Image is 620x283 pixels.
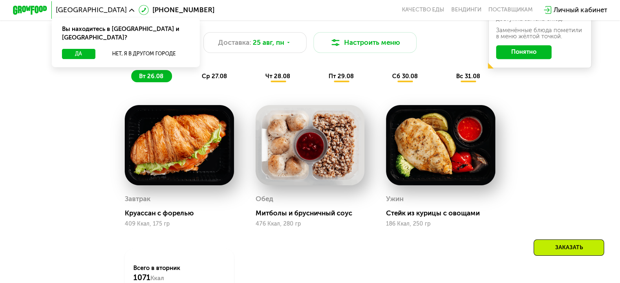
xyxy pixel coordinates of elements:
[256,209,371,217] div: Митболы и брусничный соус
[488,7,533,13] div: поставщикам
[218,37,251,48] span: Доставка:
[125,221,234,227] div: 409 Ккал, 175 гр
[133,264,225,283] div: Всего в вторник
[150,274,164,282] span: Ккал
[56,7,127,13] span: [GEOGRAPHIC_DATA]
[456,72,480,80] span: вс 31.08
[386,221,495,227] div: 186 Ккал, 250 гр
[256,193,273,206] div: Обед
[265,72,290,80] span: чт 28.08
[392,72,418,80] span: сб 30.08
[99,49,190,59] button: Нет, я в другом городе
[52,18,200,49] div: Вы находитесь в [GEOGRAPHIC_DATA] и [GEOGRAPHIC_DATA]?
[402,7,444,13] a: Качество еды
[496,45,552,59] button: Понятно
[386,209,502,217] div: Стейк из курицы с овощами
[139,72,163,80] span: вт 26.08
[451,7,481,13] a: Вендинги
[534,239,604,256] div: Заказать
[329,72,354,80] span: пт 29.08
[554,5,607,15] div: Личный кабинет
[133,273,150,282] span: 1071
[62,49,95,59] button: Да
[139,5,214,15] a: [PHONE_NUMBER]
[253,37,284,48] span: 25 авг, пн
[313,32,417,53] button: Настроить меню
[125,193,150,206] div: Завтрак
[386,193,404,206] div: Ужин
[125,209,240,217] div: Круассан с форелью
[256,221,365,227] div: 476 Ккал, 280 гр
[496,10,584,22] div: В даты, выделенные желтым, доступна замена блюд.
[202,72,227,80] span: ср 27.08
[496,27,584,39] div: Заменённые блюда пометили в меню жёлтой точкой.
